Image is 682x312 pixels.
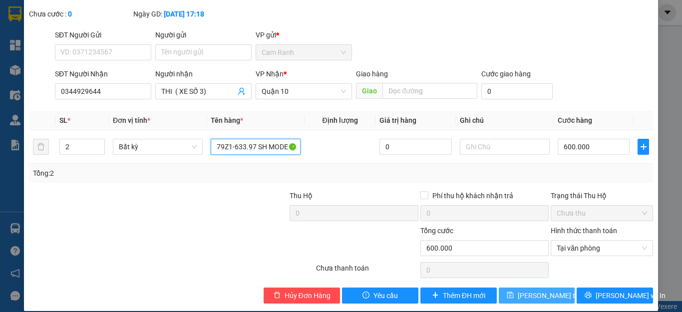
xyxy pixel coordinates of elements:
span: Cam Ranh [262,45,346,60]
span: Định lượng [322,116,357,124]
button: plus [638,139,649,155]
div: Chưa cước : [29,8,131,19]
span: Giá trị hàng [379,116,416,124]
button: printer[PERSON_NAME] và In [577,288,653,304]
b: [DATE] 17:18 [164,10,204,18]
span: Yêu cầu [373,290,398,301]
span: plus [432,292,439,300]
span: printer [585,292,592,300]
span: [PERSON_NAME] thay đổi [518,290,598,301]
span: Hủy Đơn Hàng [285,290,331,301]
div: Người gửi [155,29,252,40]
span: Cước hàng [558,116,592,124]
label: Hình thức thanh toán [551,227,617,235]
button: save[PERSON_NAME] thay đổi [499,288,575,304]
input: Ghi Chú [460,139,550,155]
span: Tại văn phòng [557,241,647,256]
div: SĐT Người Nhận [55,68,151,79]
b: 0 [68,10,72,18]
span: Bất kỳ [119,139,197,154]
button: exclamation-circleYêu cầu [342,288,418,304]
button: delete [33,139,49,155]
span: Giao [356,83,382,99]
div: Tổng: 2 [33,168,264,179]
span: Quận 10 [262,84,346,99]
div: Ngày GD: [133,8,236,19]
button: deleteHủy Đơn Hàng [264,288,340,304]
span: Tên hàng [211,116,243,124]
span: Giao hàng [356,70,388,78]
span: Phí thu hộ khách nhận trả [428,190,517,201]
input: VD: Bàn, Ghế [211,139,301,155]
span: VP Nhận [256,70,284,78]
div: Trạng thái Thu Hộ [551,190,653,201]
input: Cước giao hàng [481,83,553,99]
span: [PERSON_NAME] và In [596,290,666,301]
button: plusThêm ĐH mới [420,288,497,304]
span: Đơn vị tính [113,116,150,124]
span: Tổng cước [420,227,453,235]
span: plus [638,143,649,151]
div: VP gửi [256,29,352,40]
span: user-add [238,87,246,95]
div: SĐT Người Gửi [55,29,151,40]
span: delete [274,292,281,300]
label: Cước giao hàng [481,70,531,78]
span: exclamation-circle [362,292,369,300]
div: Người nhận [155,68,252,79]
span: SL [59,116,67,124]
span: Chưa thu [557,206,647,221]
span: Thêm ĐH mới [443,290,485,301]
span: Thu Hộ [290,192,313,200]
input: Dọc đường [382,83,477,99]
div: Chưa thanh toán [315,263,419,280]
span: save [507,292,514,300]
th: Ghi chú [456,111,554,130]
